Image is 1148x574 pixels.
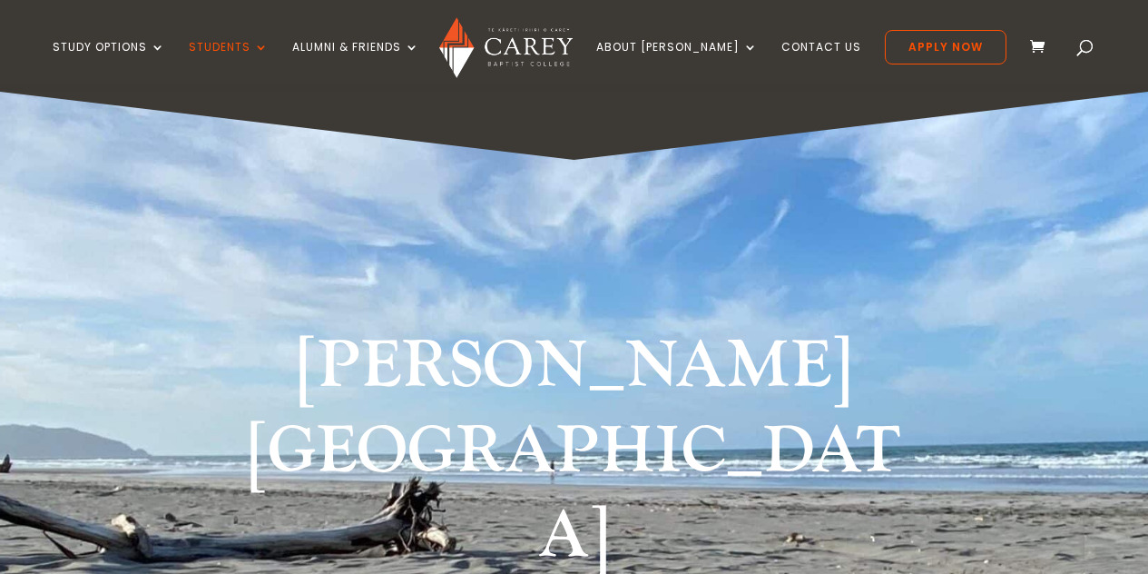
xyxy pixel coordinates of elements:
[439,17,573,78] img: Carey Baptist College
[53,41,165,84] a: Study Options
[189,41,269,84] a: Students
[596,41,758,84] a: About [PERSON_NAME]
[781,41,861,84] a: Contact Us
[885,30,1006,64] a: Apply Now
[292,41,419,84] a: Alumni & Friends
